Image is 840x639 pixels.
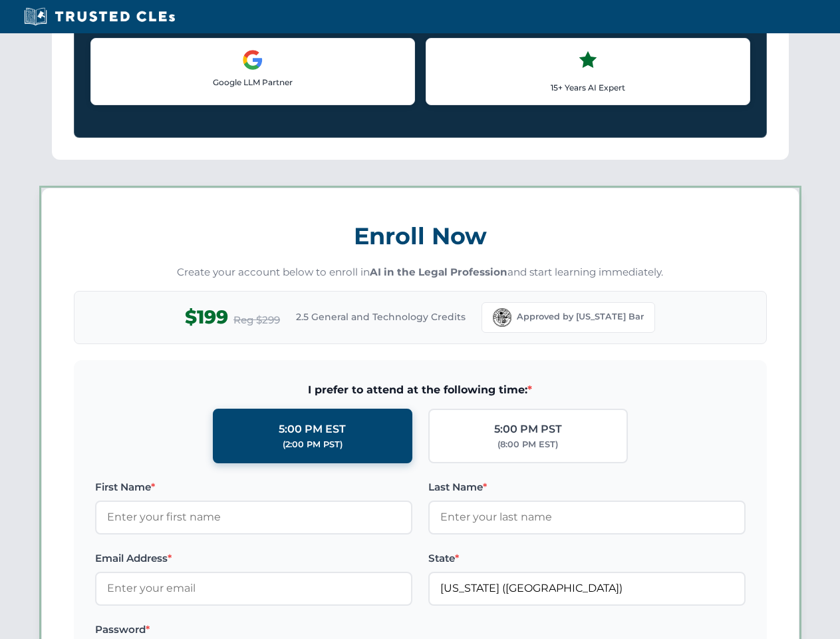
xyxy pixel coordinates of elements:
label: Last Name [428,479,746,495]
span: Approved by [US_STATE] Bar [517,310,644,323]
input: Enter your last name [428,501,746,534]
label: First Name [95,479,412,495]
h3: Enroll Now [74,215,767,257]
div: 5:00 PM EST [279,421,346,438]
label: Password [95,622,412,638]
p: Create your account below to enroll in and start learning immediately. [74,265,767,280]
img: Florida Bar [493,308,511,327]
span: Reg $299 [233,312,280,328]
span: 2.5 General and Technology Credits [296,310,466,324]
span: $199 [185,302,228,332]
input: Enter your email [95,572,412,605]
img: Trusted CLEs [20,7,179,27]
label: Email Address [95,550,412,566]
span: I prefer to attend at the following time: [95,381,746,399]
label: State [428,550,746,566]
div: 5:00 PM PST [494,421,562,438]
img: Google [242,49,263,71]
input: Enter your first name [95,501,412,534]
div: (2:00 PM PST) [283,438,343,451]
strong: AI in the Legal Profession [370,266,507,278]
input: Florida (FL) [428,572,746,605]
p: Google LLM Partner [102,76,404,89]
div: (8:00 PM EST) [497,438,558,451]
p: 15+ Years AI Expert [437,81,739,94]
